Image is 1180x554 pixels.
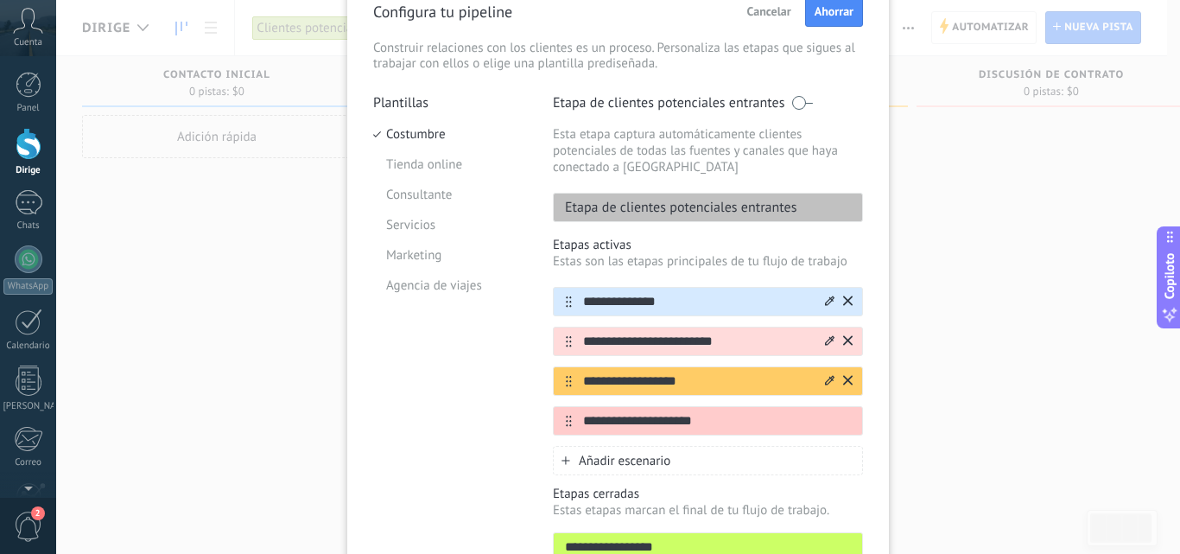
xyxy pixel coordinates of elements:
font: WhatsApp [8,280,48,292]
font: Etapas activas [553,237,631,253]
font: Construir relaciones con los clientes es un proceso. Personaliza las etapas que sigues al trabaja... [373,40,855,72]
font: Plantillas [373,94,428,111]
font: Panel [16,102,39,114]
font: Estas son las etapas principales de tu flujo de trabajo [553,253,847,270]
font: Servicios [386,217,435,233]
font: Etapa de clientes potenciales entrantes [565,199,796,216]
font: Etapa de clientes potenciales entrantes [553,94,784,111]
font: Esta etapa captura automáticamente clientes potenciales de todas las fuentes y canales que haya c... [553,126,838,175]
font: Marketing [386,247,441,264]
font: Dirige [16,164,40,176]
font: Costumbre [386,126,446,143]
font: 2 [35,507,41,519]
font: Calendario [6,340,49,352]
font: Estas etapas marcan el final de tu flujo de trabajo. [553,502,829,519]
font: Etapas cerradas [553,486,639,502]
font: Configura tu pipeline [373,2,512,22]
font: Ahorrar [815,3,853,19]
font: Cancelar [747,3,791,19]
font: Copiloto [1161,252,1177,299]
font: Correo [15,456,41,468]
font: Cuenta [14,36,42,48]
font: Tienda online [386,156,462,173]
font: [PERSON_NAME] [3,400,72,412]
font: Añadir escenario [579,453,670,469]
font: Agencia de viajes [386,277,482,294]
font: Consultante [386,187,452,203]
font: Chats [16,220,39,232]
